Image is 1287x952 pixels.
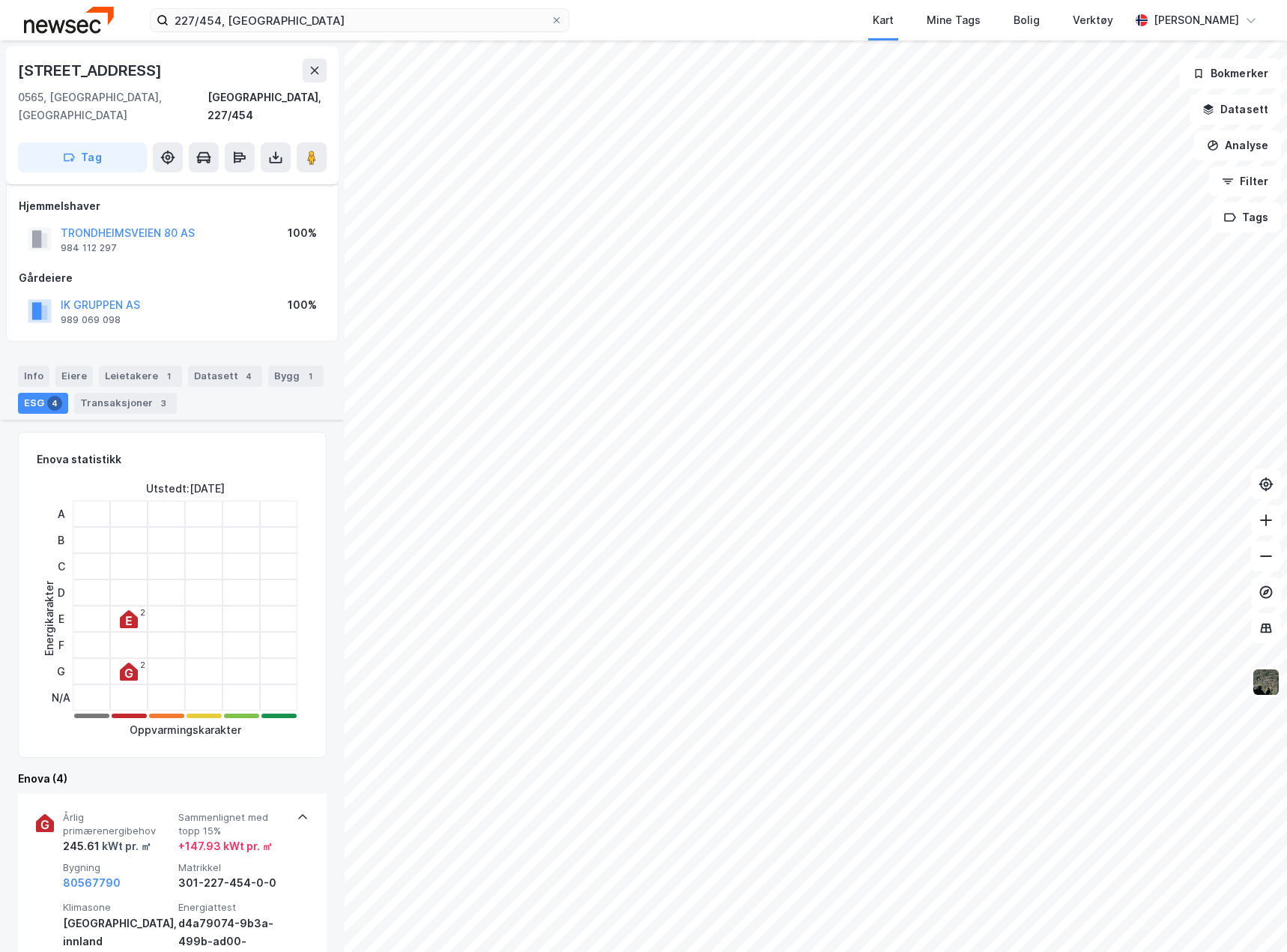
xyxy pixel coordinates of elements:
[52,632,70,658] div: F
[55,366,93,387] div: Eiere
[268,366,324,387] div: Bygg
[140,608,145,617] div: 2
[63,874,121,892] button: 80567790
[52,658,70,684] div: G
[18,88,208,124] div: 0565, [GEOGRAPHIC_DATA], [GEOGRAPHIC_DATA]
[288,224,317,242] div: 100%
[146,480,225,498] div: Utstedt : [DATE]
[52,684,70,711] div: N/A
[40,581,58,656] div: Energikarakter
[100,837,151,855] div: kWt pr. ㎡
[99,366,182,387] div: Leietakere
[19,197,326,215] div: Hjemmelshaver
[161,369,176,384] div: 1
[1154,11,1239,29] div: [PERSON_NAME]
[1190,94,1281,124] button: Datasett
[188,366,262,387] div: Datasett
[18,393,68,414] div: ESG
[156,396,171,411] div: 3
[1180,58,1281,88] button: Bokmerker
[52,606,70,632] div: E
[18,58,165,82] div: [STREET_ADDRESS]
[63,837,151,855] div: 245.61
[18,770,327,788] div: Enova (4)
[19,269,326,287] div: Gårdeiere
[140,660,145,669] div: 2
[52,553,70,579] div: C
[47,396,62,411] div: 4
[241,369,256,384] div: 4
[169,9,551,31] input: Søk på adresse, matrikkel, gårdeiere, leietakere eller personer
[1211,202,1281,232] button: Tags
[63,915,172,951] div: [GEOGRAPHIC_DATA], innland
[37,451,121,469] div: Enova statistikk
[1212,880,1287,952] iframe: Chat Widget
[927,11,981,29] div: Mine Tags
[1194,130,1281,160] button: Analyse
[208,88,327,124] div: [GEOGRAPHIC_DATA], 227/454
[63,861,172,874] span: Bygning
[52,501,70,527] div: A
[18,142,147,172] button: Tag
[61,242,117,254] div: 984 112 297
[178,901,288,914] span: Energiattest
[1073,11,1113,29] div: Verktøy
[288,296,317,314] div: 100%
[52,527,70,553] div: B
[18,366,49,387] div: Info
[1014,11,1040,29] div: Bolig
[178,811,288,837] span: Sammenlignet med topp 15%
[178,837,273,855] div: + 147.93 kWt pr. ㎡
[1212,880,1287,952] div: Kontrollprogram for chat
[178,874,288,892] div: 301-227-454-0-0
[303,369,318,384] div: 1
[1209,166,1281,196] button: Filter
[63,811,172,837] span: Årlig primærenergibehov
[52,579,70,606] div: D
[63,901,172,914] span: Klimasone
[873,11,894,29] div: Kart
[74,393,177,414] div: Transaksjoner
[1252,668,1280,696] img: 9k=
[178,861,288,874] span: Matrikkel
[24,7,114,33] img: newsec-logo.f6e21ccffca1b3a03d2d.png
[61,314,121,326] div: 989 069 098
[130,721,241,739] div: Oppvarmingskarakter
